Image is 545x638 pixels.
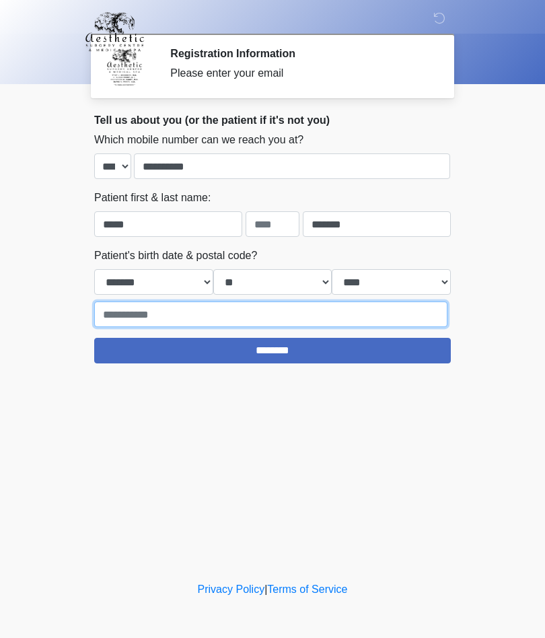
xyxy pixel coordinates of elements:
h2: Tell us about you (or the patient if it's not you) [94,114,451,127]
a: Terms of Service [267,583,347,595]
a: Privacy Policy [198,583,265,595]
label: Patient's birth date & postal code? [94,248,257,264]
a: | [264,583,267,595]
img: Aesthetic Surgery Centre, PLLC Logo [81,10,149,53]
label: Which mobile number can we reach you at? [94,132,303,148]
div: Please enter your email [170,65,431,81]
label: Patient first & last name: [94,190,211,206]
img: Agent Avatar [104,47,145,87]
